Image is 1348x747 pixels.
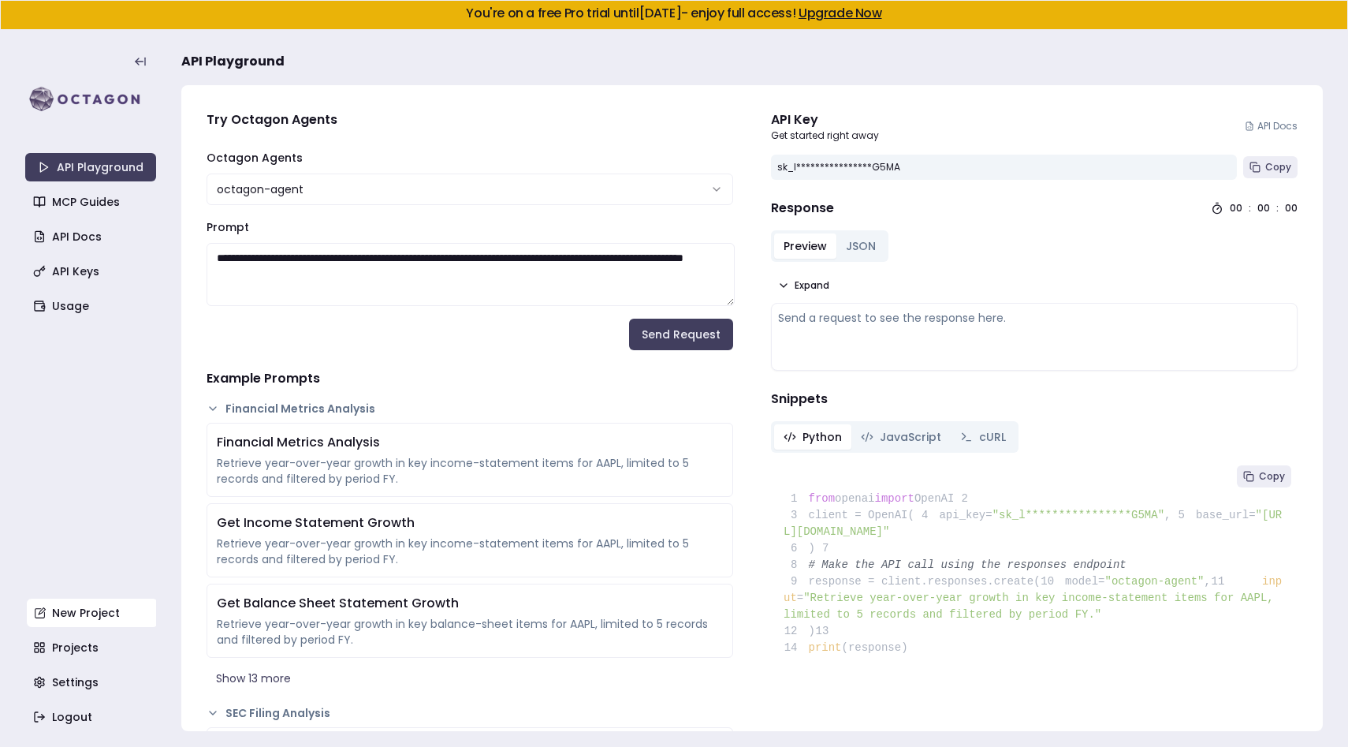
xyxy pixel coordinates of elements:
[784,623,809,640] span: 12
[1041,573,1066,590] span: 10
[1065,575,1104,588] span: model=
[217,616,723,648] div: Retrieve year-over-year growth in key balance-sheet items for AAPL, limited to 5 records and filt...
[954,491,979,507] span: 2
[217,536,723,567] div: Retrieve year-over-year growth in key income-statement items for AAPL, limited to 5 records and f...
[1104,575,1204,588] span: "octagon-agent"
[27,599,158,627] a: New Project
[1205,575,1211,588] span: ,
[1211,573,1236,590] span: 11
[207,664,733,693] button: Show 13 more
[27,222,158,251] a: API Docs
[784,575,1041,588] span: response = client.responses.create(
[784,540,809,557] span: 6
[815,623,840,640] span: 13
[799,4,882,22] a: Upgrade Now
[784,640,809,656] span: 14
[875,492,914,505] span: import
[27,257,158,286] a: API Keys
[207,369,733,388] h4: Example Prompts
[1164,509,1171,521] span: ,
[771,110,879,129] div: API Key
[771,129,879,142] p: Get started right away
[914,492,954,505] span: OpenAI
[784,542,815,555] span: )
[1243,156,1298,178] button: Copy
[27,703,158,731] a: Logout
[27,188,158,216] a: MCP Guides
[979,429,1006,445] span: cURL
[207,401,733,416] button: Financial Metrics Analysis
[207,150,303,166] label: Octagon Agents
[217,594,723,613] div: Get Balance Sheet Statement Growth
[27,668,158,697] a: Settings
[795,279,829,292] span: Expand
[784,573,809,590] span: 9
[27,633,158,662] a: Projects
[809,558,1126,571] span: # Make the API call using the responses endpoint
[207,705,733,721] button: SEC Filing Analysis
[27,292,158,320] a: Usage
[1259,470,1285,483] span: Copy
[836,233,885,259] button: JSON
[1230,202,1242,215] div: 00
[771,199,834,218] h4: Response
[914,507,940,524] span: 4
[835,492,874,505] span: openai
[809,641,842,654] span: print
[797,592,803,604] span: =
[1249,202,1251,215] div: :
[1257,202,1270,215] div: 00
[207,219,249,235] label: Prompt
[784,557,809,573] span: 8
[1237,465,1291,487] button: Copy
[939,509,992,521] span: api_key=
[13,7,1335,20] h5: You're on a free Pro trial until [DATE] - enjoy full access!
[778,310,1290,326] div: Send a request to see the response here.
[815,540,840,557] span: 7
[771,275,836,297] button: Expand
[1196,509,1256,521] span: base_url=
[1245,120,1298,133] a: API Docs
[217,514,723,532] div: Get Income Statement Growth
[802,429,842,445] span: Python
[207,110,733,129] h4: Try Octagon Agents
[1276,202,1279,215] div: :
[1265,161,1291,174] span: Copy
[629,319,733,350] button: Send Request
[784,592,1280,621] span: "Retrieve year-over-year growth in key income-statement items for AAPL, limited to 5 records and ...
[217,433,723,452] div: Financial Metrics Analysis
[771,390,1298,409] h4: Snippets
[25,153,156,181] a: API Playground
[784,507,809,524] span: 3
[1171,507,1196,524] span: 5
[880,429,941,445] span: JavaScript
[774,233,836,259] button: Preview
[784,491,809,507] span: 1
[842,641,908,654] span: (response)
[809,492,836,505] span: from
[784,509,914,521] span: client = OpenAI(
[25,84,156,115] img: logo-rect-yK7x_WSZ.svg
[784,625,815,637] span: )
[181,52,285,71] span: API Playground
[217,455,723,487] div: Retrieve year-over-year growth in key income-statement items for AAPL, limited to 5 records and f...
[1285,202,1298,215] div: 00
